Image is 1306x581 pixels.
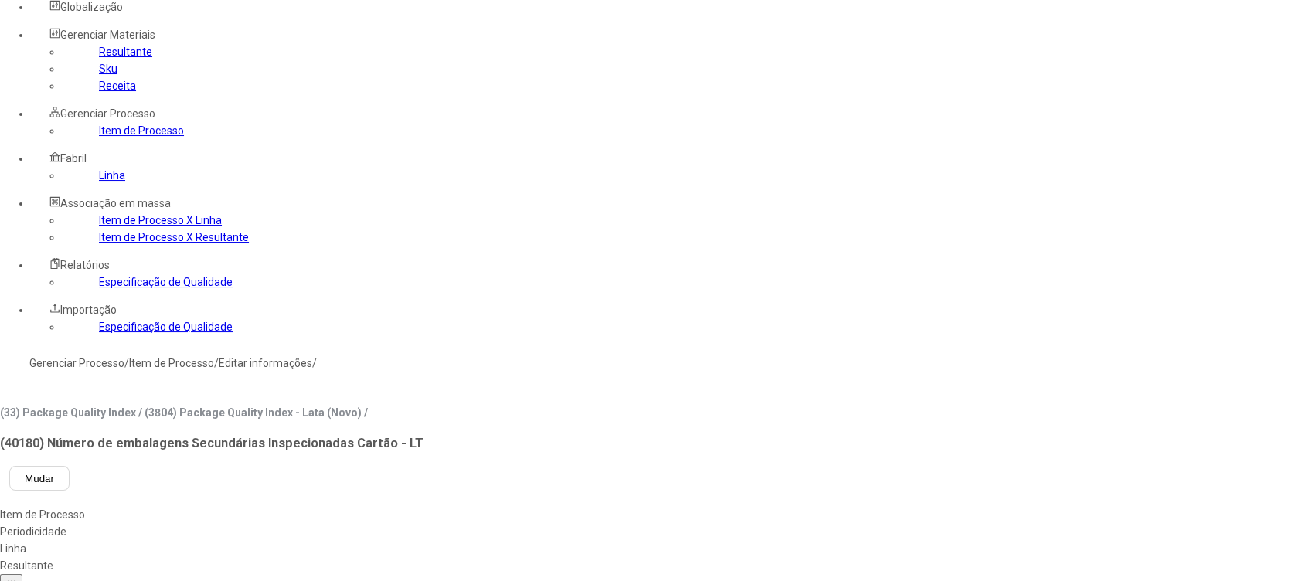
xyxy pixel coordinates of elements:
span: Gerenciar Materiais [60,29,155,41]
a: Item de Processo [99,124,184,137]
span: Associação em massa [60,197,171,209]
a: Editar informações [219,357,312,369]
a: Especificação de Qualidade [99,321,233,333]
span: Mudar [25,473,54,484]
span: Relatórios [60,259,110,271]
span: Fabril [60,152,87,165]
nz-breadcrumb-separator: / [312,357,317,369]
a: Linha [99,169,125,182]
span: Gerenciar Processo [60,107,155,120]
a: Item de Processo [129,357,214,369]
nz-breadcrumb-separator: / [214,357,219,369]
a: Item de Processo X Linha [99,214,222,226]
a: Sku [99,63,117,75]
span: Globalização [60,1,123,13]
span: Importação [60,304,117,316]
a: Receita [99,80,136,92]
a: Resultante [99,46,152,58]
nz-breadcrumb-separator: / [124,357,129,369]
a: Especificação de Qualidade [99,276,233,288]
a: Gerenciar Processo [29,357,124,369]
button: Mudar [9,466,70,491]
a: Item de Processo X Resultante [99,231,249,243]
